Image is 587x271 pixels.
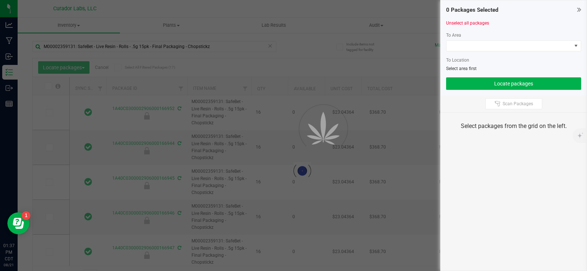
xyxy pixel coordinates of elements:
[503,101,533,107] span: Scan Packages
[485,98,542,109] button: Scan Packages
[446,77,581,90] button: Locate packages
[446,58,469,63] span: To Location
[446,66,477,71] span: Select area first
[446,21,489,26] a: Unselect all packages
[7,212,29,234] iframe: Resource center
[446,33,461,38] span: To Area
[22,211,30,220] iframe: Resource center unread badge
[450,122,577,131] div: Select packages from the grid on the left.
